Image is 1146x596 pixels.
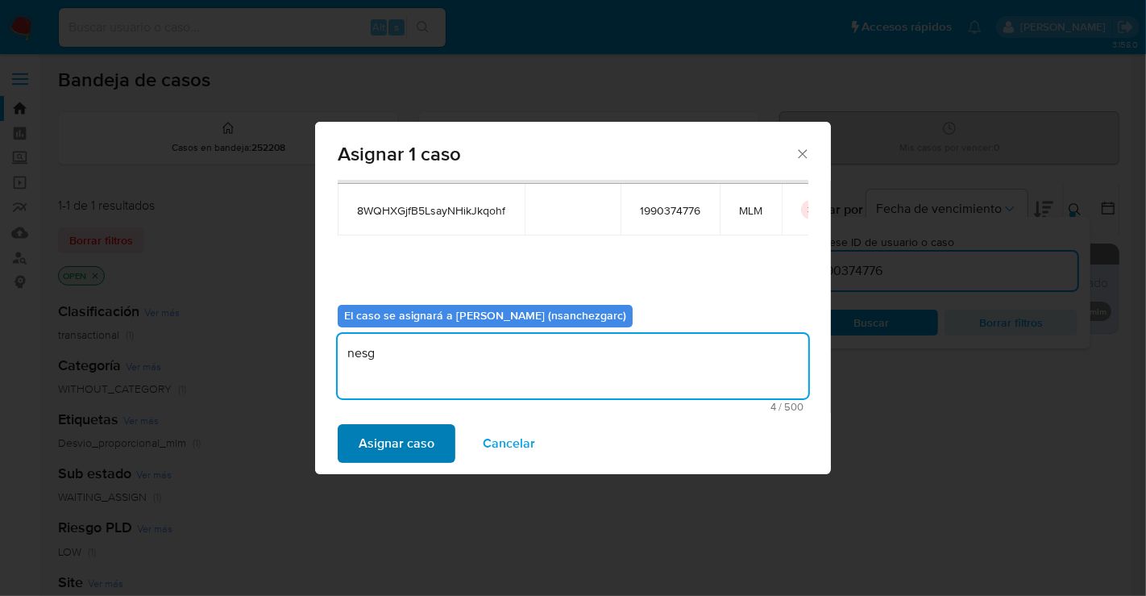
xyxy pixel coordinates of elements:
[462,424,556,463] button: Cancelar
[338,144,795,164] span: Asignar 1 caso
[338,334,808,398] textarea: nesg
[739,203,762,218] span: MLM
[338,424,455,463] button: Asignar caso
[357,203,505,218] span: 8WQHXGjfB5LsayNHikJkqohf
[640,203,700,218] span: 1990374776
[343,402,803,412] span: Máximo 500 caracteres
[483,426,535,461] span: Cancelar
[795,146,809,160] button: Cerrar ventana
[359,426,434,461] span: Asignar caso
[315,122,831,474] div: assign-modal
[344,307,626,323] b: El caso se asignará a [PERSON_NAME] (nsanchezgarc)
[801,200,820,219] button: icon-button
